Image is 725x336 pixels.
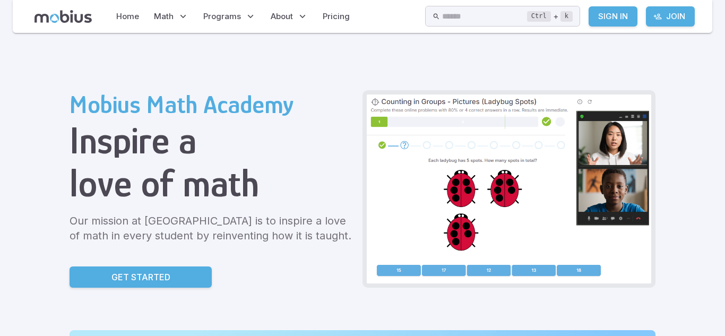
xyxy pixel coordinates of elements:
[203,11,241,22] span: Programs
[70,90,354,119] h2: Mobius Math Academy
[560,11,573,22] kbd: k
[589,6,637,27] a: Sign In
[367,94,651,283] img: Grade 2 Class
[527,10,573,23] div: +
[70,266,212,288] a: Get Started
[271,11,293,22] span: About
[527,11,551,22] kbd: Ctrl
[113,4,142,29] a: Home
[154,11,174,22] span: Math
[320,4,353,29] a: Pricing
[70,213,354,243] p: Our mission at [GEOGRAPHIC_DATA] is to inspire a love of math in every student by reinventing how...
[70,119,354,162] h1: Inspire a
[111,271,170,283] p: Get Started
[70,162,354,205] h1: love of math
[646,6,695,27] a: Join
